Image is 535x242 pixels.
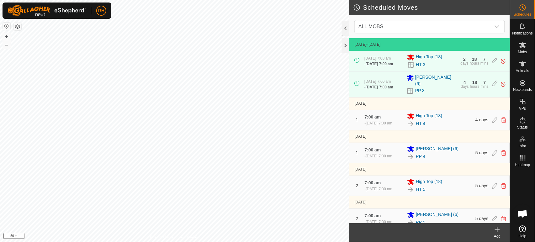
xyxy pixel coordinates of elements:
[514,13,531,16] span: Schedules
[366,187,392,191] span: [DATE] 7:00 am
[356,117,358,122] span: 1
[470,61,479,65] div: hours
[512,31,533,35] span: Notifications
[517,125,528,129] span: Status
[356,20,491,33] span: ALL MOBS
[364,219,392,225] div: -
[358,24,383,29] span: ALL MOBS
[416,120,425,127] a: HT 4
[416,145,458,153] span: [PERSON_NAME] (6)
[475,150,488,155] span: 5 days
[364,153,392,159] div: -
[354,42,366,47] span: [DATE]
[364,114,381,119] span: 7:00 am
[513,204,532,223] div: Open chat
[519,234,527,238] span: Help
[364,56,391,60] span: [DATE] 7:00 am
[461,85,469,88] div: days
[510,223,535,240] a: Help
[356,150,358,155] span: 1
[407,219,415,226] img: To
[480,61,488,65] div: mins
[8,5,86,16] img: Gallagher Logo
[3,41,10,49] button: –
[356,183,358,188] span: 2
[354,101,366,106] span: [DATE]
[98,8,104,14] span: RH
[416,54,442,61] span: High Top (18)
[364,180,381,185] span: 7:00 am
[513,88,532,92] span: Neckbands
[463,80,466,85] div: 4
[364,120,392,126] div: -
[364,61,393,67] div: -
[364,84,393,90] div: -
[364,186,392,192] div: -
[481,85,489,88] div: mins
[366,121,392,125] span: [DATE] 7:00 am
[3,23,10,30] button: Reset Map
[475,117,488,122] span: 4 days
[354,200,366,204] span: [DATE]
[366,62,393,66] span: [DATE] 7:00 am
[416,61,425,68] a: HT 3
[483,57,486,61] div: 7
[475,183,488,188] span: 5 days
[366,220,392,224] span: [DATE] 7:00 am
[181,234,199,239] a: Contact Us
[407,153,415,160] img: To
[366,42,380,47] span: - [DATE]
[515,163,530,167] span: Heatmap
[364,79,391,84] span: [DATE] 7:00 am
[491,20,503,33] div: dropdown trigger
[353,4,510,11] h2: Scheduled Moves
[500,58,506,64] img: Turn off schedule move
[354,167,366,171] span: [DATE]
[519,144,526,148] span: Infra
[416,219,425,226] a: PP 5
[416,113,442,120] span: High Top (18)
[460,61,468,65] div: days
[415,87,425,94] a: PP 3
[485,234,510,239] div: Add
[519,107,526,110] span: VPs
[483,80,486,85] div: 7
[463,57,466,61] div: 2
[416,186,425,193] a: HT 5
[366,154,392,158] span: [DATE] 7:00 am
[415,74,457,87] span: [PERSON_NAME] (6)
[354,134,366,139] span: [DATE]
[416,153,425,160] a: PP 4
[416,178,442,186] span: High Top (18)
[364,213,381,218] span: 7:00 am
[407,186,415,193] img: To
[356,216,358,221] span: 2
[518,50,527,54] span: Mobs
[500,81,506,87] img: Turn off schedule move
[3,33,10,40] button: +
[472,80,477,85] div: 18
[516,69,529,73] span: Animals
[407,120,415,128] img: To
[366,85,393,89] span: [DATE] 7:00 am
[364,147,381,152] span: 7:00 am
[150,234,173,239] a: Privacy Policy
[416,211,458,219] span: [PERSON_NAME] (6)
[475,216,488,221] span: 5 days
[470,85,479,88] div: hours
[14,23,21,30] button: Map Layers
[472,57,477,61] div: 18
